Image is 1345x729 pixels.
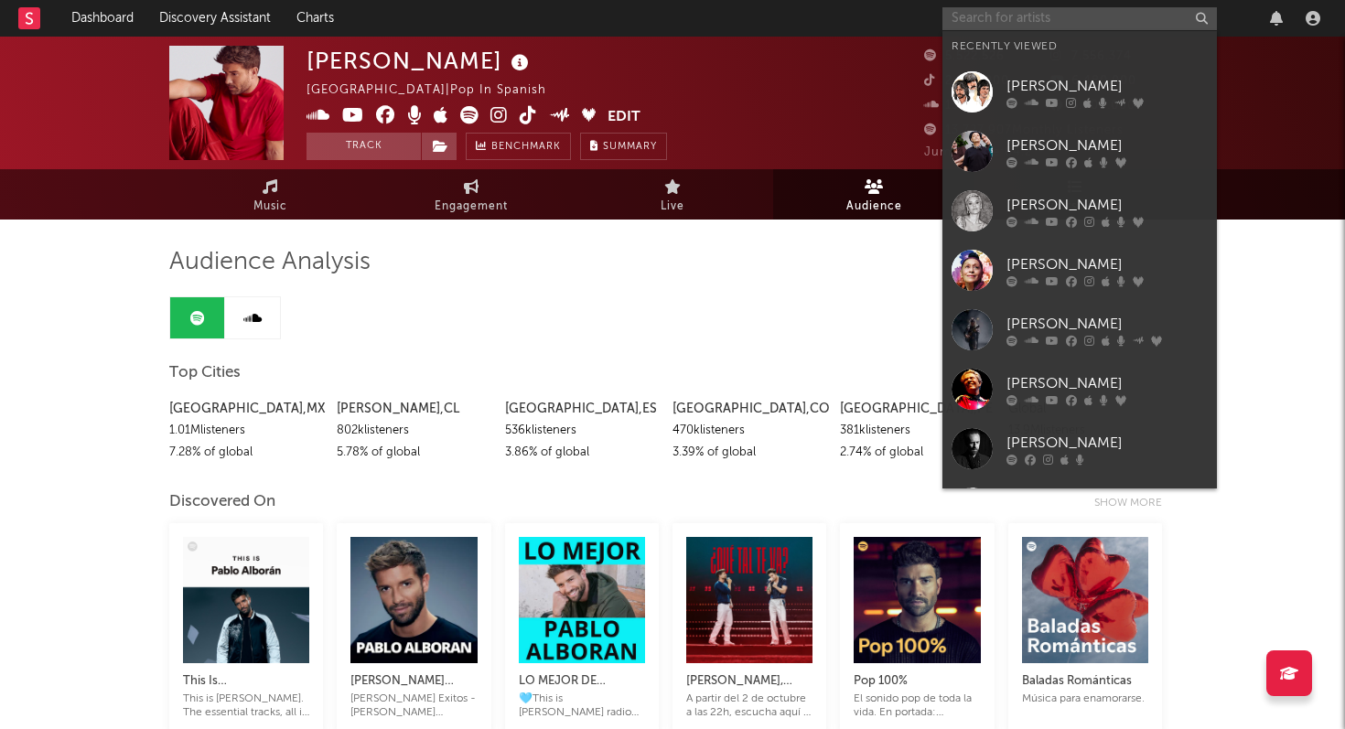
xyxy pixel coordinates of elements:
span: Summary [603,142,657,152]
span: Music [253,196,287,218]
a: [PERSON_NAME] [942,122,1217,181]
span: 2.000.000 [924,75,1009,87]
div: [PERSON_NAME] [1006,134,1208,156]
span: Live [661,196,684,218]
div: El sonido pop de toda la vida. En portada: [PERSON_NAME]. [854,692,980,720]
div: [PERSON_NAME] [1006,253,1208,275]
div: [PERSON_NAME] [1006,372,1208,394]
div: Pop 100% [854,670,980,692]
div: 3.39 % of global [672,442,826,464]
div: [PERSON_NAME] [1006,75,1208,97]
span: Engagement [435,196,508,218]
a: This Is [PERSON_NAME]This is [PERSON_NAME]. The essential tracks, all in one playlist. [183,652,309,720]
span: Audience [846,196,902,218]
div: 802k listeners [337,420,490,442]
span: 13.727.907 Monthly Listeners [924,124,1124,136]
div: Show more [1094,492,1176,514]
div: A partir del 2 de octubre a las 22h, escucha aquí el nuevo single de [PERSON_NAME] junto a [PERSO... [686,692,812,720]
a: [PERSON_NAME] [942,181,1217,241]
div: [PERSON_NAME] Exitos - [PERSON_NAME] grandes exitos [350,692,477,720]
div: Música para enamorarse. [1022,692,1148,706]
div: This Is [PERSON_NAME] [183,670,309,692]
button: Summary [580,133,667,160]
div: [GEOGRAPHIC_DATA] | Pop in Spanish [307,80,567,102]
span: Audience Analysis [169,252,371,273]
button: Edit [608,106,640,129]
div: [PERSON_NAME] [1006,432,1208,454]
div: This is [PERSON_NAME]. The essential tracks, all in one playlist. [183,692,309,720]
div: 2.74 % of global [840,442,994,464]
a: Pop 100%El sonido pop de toda la vida. En portada: [PERSON_NAME]. [854,652,980,720]
a: Audience [773,169,974,220]
button: Track [307,133,421,160]
a: [PERSON_NAME] [942,478,1217,538]
a: Engagement [371,169,572,220]
div: 5.78 % of global [337,442,490,464]
div: 381k listeners [840,420,994,442]
a: Benchmark [466,133,571,160]
div: [GEOGRAPHIC_DATA] , PE [840,398,994,420]
div: Recently Viewed [952,36,1208,58]
a: [PERSON_NAME] Exitos - [PERSON_NAME] grandes exitos[PERSON_NAME] Exitos - [PERSON_NAME] grandes e... [350,652,477,720]
a: Music [169,169,371,220]
div: [PERSON_NAME], [PERSON_NAME] - ¿Qué tal te va? (02/10) [686,670,812,692]
div: 470k listeners [672,420,826,442]
a: [PERSON_NAME] [942,419,1217,478]
div: [GEOGRAPHIC_DATA] , CO [672,398,826,420]
div: 3.86 % of global [505,442,659,464]
span: 15.097 [924,100,986,112]
a: Live [572,169,773,220]
a: Baladas RománticasMúsica para enamorarse. [1022,652,1148,706]
a: [PERSON_NAME] [942,62,1217,122]
div: LO MEJOR DE [PERSON_NAME]💜EXITOS [519,670,645,692]
span: Jump Score: 64.2 [924,146,1032,158]
div: [PERSON_NAME] [1006,194,1208,216]
div: Discovered On [169,491,275,513]
div: 7.28 % of global [169,442,323,464]
div: 🩵This is [PERSON_NAME] radio 2025 setlist tour playlist. saturno el mismo aire mix de hits clasic... [519,692,645,720]
div: Baladas Románticas [1022,670,1148,692]
div: [PERSON_NAME] Exitos - [PERSON_NAME] grandes exitos [350,670,477,692]
span: Top Cities [169,362,241,384]
a: LO MEJOR DE [PERSON_NAME]💜EXITOS🩵This is [PERSON_NAME] radio 2025 setlist tour playlist. saturno ... [519,652,645,720]
a: [PERSON_NAME] [942,300,1217,359]
input: Search for artists [942,7,1217,30]
a: [PERSON_NAME] [942,359,1217,419]
div: 536k listeners [505,420,659,442]
div: [PERSON_NAME] , CL [337,398,490,420]
span: 5.522.526 [924,50,1005,62]
div: [PERSON_NAME] [307,46,533,76]
div: [PERSON_NAME] [1006,313,1208,335]
div: [GEOGRAPHIC_DATA] , MX [169,398,323,420]
span: Benchmark [491,136,561,158]
div: [GEOGRAPHIC_DATA] , ES [505,398,659,420]
a: [PERSON_NAME], [PERSON_NAME] - ¿Qué tal te va? (02/10)A partir del 2 de octubre a las 22h, escuch... [686,652,812,720]
div: 1.01M listeners [169,420,323,442]
a: [PERSON_NAME] [942,241,1217,300]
